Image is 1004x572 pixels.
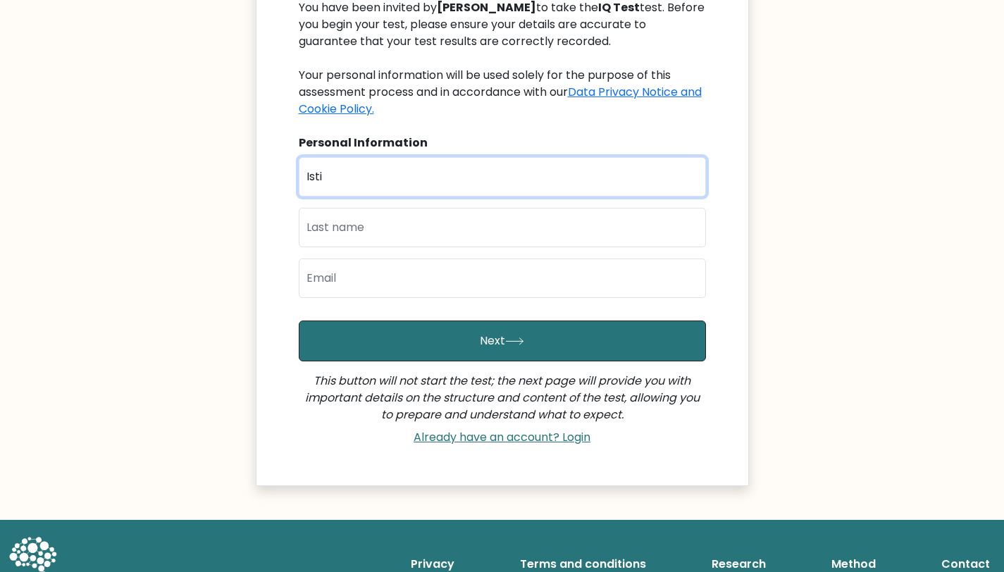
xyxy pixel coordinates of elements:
i: This button will not start the test; the next page will provide you with important details on the... [305,373,700,423]
input: Email [299,259,706,298]
input: First name [299,157,706,197]
button: Next [299,321,706,361]
div: Personal Information [299,135,706,151]
input: Last name [299,208,706,247]
a: Data Privacy Notice and Cookie Policy. [299,84,702,117]
a: Already have an account? Login [408,429,596,445]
